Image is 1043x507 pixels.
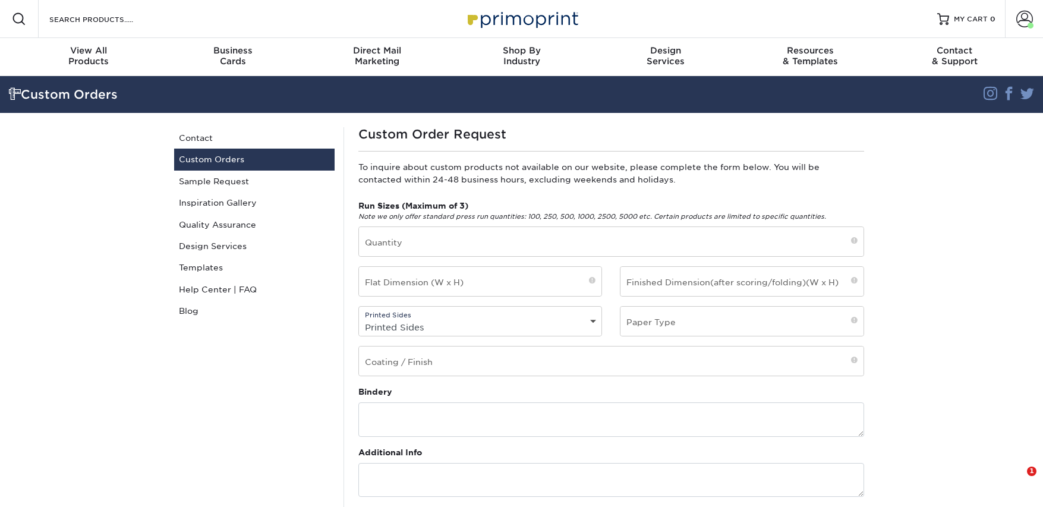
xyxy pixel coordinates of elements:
[160,38,305,76] a: BusinessCards
[358,127,864,141] h1: Custom Order Request
[358,201,468,210] strong: Run Sizes (Maximum of 3)
[883,38,1027,76] a: Contact& Support
[990,15,995,23] span: 0
[594,38,738,76] a: DesignServices
[358,387,392,396] strong: Bindery
[358,161,864,185] p: To inquire about custom products not available on our website, please complete the form below. Yo...
[174,192,335,213] a: Inspiration Gallery
[174,171,335,192] a: Sample Request
[594,45,738,67] div: Services
[174,279,335,300] a: Help Center | FAQ
[462,6,581,32] img: Primoprint
[160,45,305,67] div: Cards
[305,38,449,76] a: Direct MailMarketing
[883,45,1027,67] div: & Support
[449,45,594,56] span: Shop By
[449,45,594,67] div: Industry
[738,45,883,67] div: & Templates
[48,12,164,26] input: SEARCH PRODUCTS.....
[594,45,738,56] span: Design
[17,45,161,56] span: View All
[449,38,594,76] a: Shop ByIndustry
[174,214,335,235] a: Quality Assurance
[1027,467,1036,476] span: 1
[305,45,449,67] div: Marketing
[174,127,335,149] a: Contact
[738,45,883,56] span: Resources
[174,300,335,322] a: Blog
[174,257,335,278] a: Templates
[883,45,1027,56] span: Contact
[174,149,335,170] a: Custom Orders
[358,213,826,221] em: Note we only offer standard press run quantities: 100, 250, 500, 1000, 2500, 5000 etc. Certain pr...
[738,38,883,76] a: Resources& Templates
[358,448,422,457] strong: Additional Info
[17,38,161,76] a: View AllProducts
[954,14,988,24] span: MY CART
[1003,467,1031,495] iframe: Intercom live chat
[160,45,305,56] span: Business
[17,45,161,67] div: Products
[174,235,335,257] a: Design Services
[305,45,449,56] span: Direct Mail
